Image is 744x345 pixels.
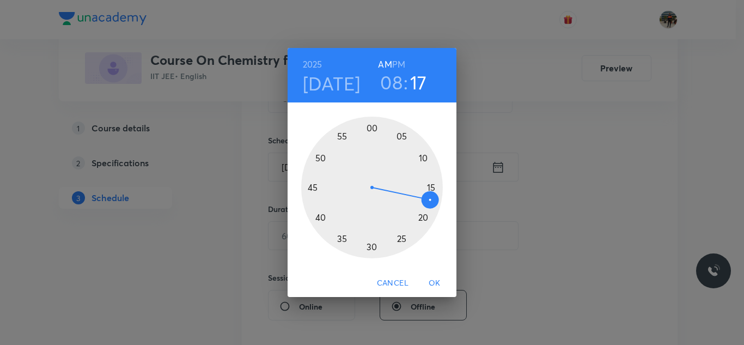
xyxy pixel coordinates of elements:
[422,276,448,290] span: OK
[417,273,452,293] button: OK
[377,276,408,290] span: Cancel
[392,57,405,72] button: PM
[380,71,403,94] button: 08
[303,57,322,72] button: 2025
[373,273,413,293] button: Cancel
[404,71,408,94] h3: :
[410,71,427,94] button: 17
[303,72,361,95] button: [DATE]
[378,57,392,72] button: AM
